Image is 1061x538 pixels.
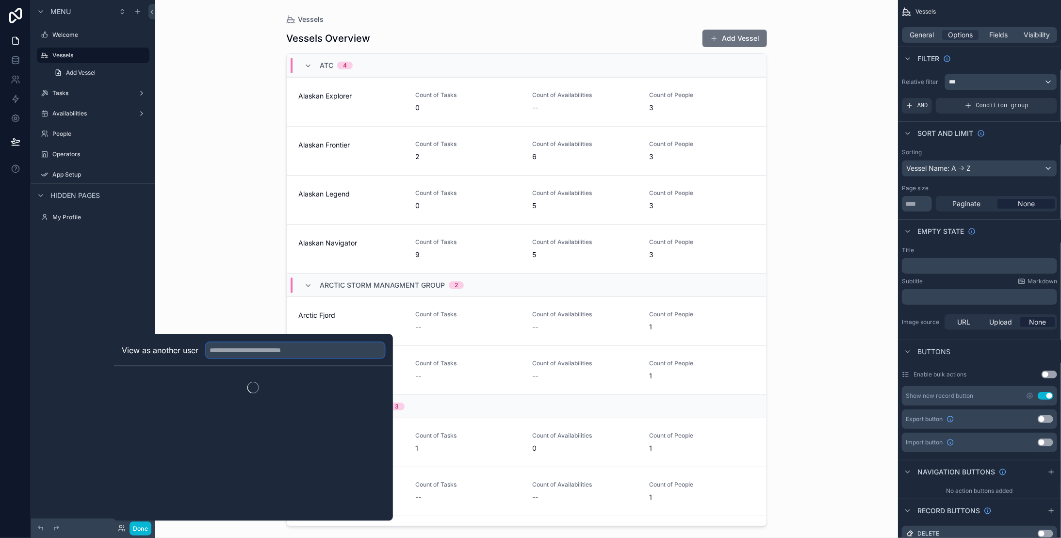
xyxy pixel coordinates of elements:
span: Visibility [1024,30,1050,40]
span: Paginate [953,199,981,209]
label: Subtitle [902,277,923,285]
label: Operators [52,150,147,158]
a: Markdown [1018,277,1057,285]
div: 4 [343,62,347,69]
div: scrollable content [902,289,1057,305]
label: Tasks [52,89,134,97]
span: Condition group [976,102,1028,110]
span: Buttons [917,347,950,357]
label: Sorting [902,148,922,156]
label: My Profile [52,213,147,221]
h2: View as another user [122,344,198,356]
span: Options [948,30,973,40]
label: Welcome [52,31,147,39]
div: Vessel Name: A -> Z [902,161,1057,176]
label: Vessels [52,51,144,59]
span: ATC [320,61,333,70]
label: Enable bulk actions [914,371,966,378]
div: scrollable content [902,258,1057,274]
span: Add Vessel [66,69,96,77]
span: Upload [990,317,1012,327]
span: Arctic Storm Managment group [320,280,445,290]
label: Title [902,246,914,254]
span: Import button [906,439,943,446]
button: Done [130,522,151,536]
a: App Setup [37,167,149,182]
a: Vessels [37,48,149,63]
label: Image source [902,318,941,326]
span: Record buttons [917,506,980,516]
label: Availabilities [52,110,134,117]
span: Markdown [1028,277,1057,285]
span: Menu [50,7,71,16]
label: People [52,130,147,138]
span: Empty state [917,227,964,236]
div: No action buttons added [898,483,1061,499]
div: 2 [455,281,458,289]
span: Fields [990,30,1008,40]
div: 3 [395,403,399,410]
span: None [1018,199,1035,209]
div: Show new record button [906,392,973,400]
span: URL [958,317,971,327]
span: General [910,30,934,40]
label: App Setup [52,171,147,179]
a: Tasks [37,85,149,101]
label: Page size [902,184,929,192]
a: Welcome [37,27,149,43]
a: My Profile [37,210,149,225]
label: Relative filter [902,78,941,86]
span: Hidden pages [50,191,100,200]
a: Add Vessel [49,65,149,81]
span: Filter [917,54,939,64]
span: Navigation buttons [917,467,995,477]
a: Availabilities [37,106,149,121]
button: Vessel Name: A -> Z [902,160,1057,177]
span: Export button [906,415,943,423]
span: Sort And Limit [917,129,973,138]
span: Vessels [915,8,936,16]
span: None [1029,317,1046,327]
a: People [37,126,149,142]
span: AND [917,102,928,110]
a: Operators [37,147,149,162]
